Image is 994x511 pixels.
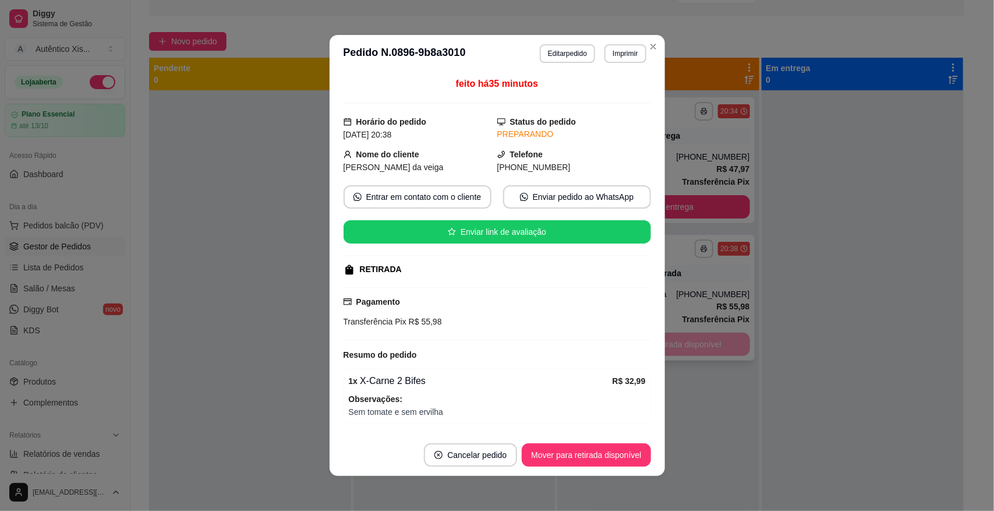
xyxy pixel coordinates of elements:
span: star [448,228,456,236]
button: Mover para retirada disponível [522,443,650,467]
span: [PERSON_NAME] da veiga [344,163,444,172]
span: Sem tomate e sem ervilha [349,406,646,418]
button: Imprimir [604,44,646,63]
span: whats-app [520,193,528,201]
strong: 1 x [349,376,358,386]
strong: Horário do pedido [356,117,427,126]
strong: Observações: [349,394,403,404]
span: [PHONE_NUMBER] [497,163,571,172]
span: whats-app [353,193,362,201]
h3: Pedido N. 0896-9b8a3010 [344,44,466,63]
button: Editarpedido [540,44,595,63]
span: [DATE] 20:38 [344,130,392,139]
button: starEnviar link de avaliação [344,220,651,244]
span: close-circle [434,451,443,459]
span: calendar [344,118,352,126]
div: X-Carne 2 Bifes [349,374,613,388]
span: phone [497,150,505,158]
strong: Pagamento [356,297,400,306]
strong: Resumo do pedido [344,350,417,360]
strong: R$ 32,99 [613,376,646,386]
strong: Nome do cliente [356,150,419,159]
span: user [344,150,352,158]
button: close-circleCancelar pedido [424,443,517,467]
span: credit-card [344,298,352,306]
button: Close [644,37,663,56]
span: desktop [497,118,505,126]
span: feito há 35 minutos [456,79,538,89]
button: whats-appEnviar pedido ao WhatsApp [503,185,651,209]
button: whats-appEntrar em contato com o cliente [344,185,491,209]
div: PREPARANDO [497,128,651,140]
span: R$ 55,98 [406,317,442,326]
strong: Telefone [510,150,543,159]
span: Transferência Pix [344,317,406,326]
div: RETIRADA [360,263,402,276]
strong: Status do pedido [510,117,576,126]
